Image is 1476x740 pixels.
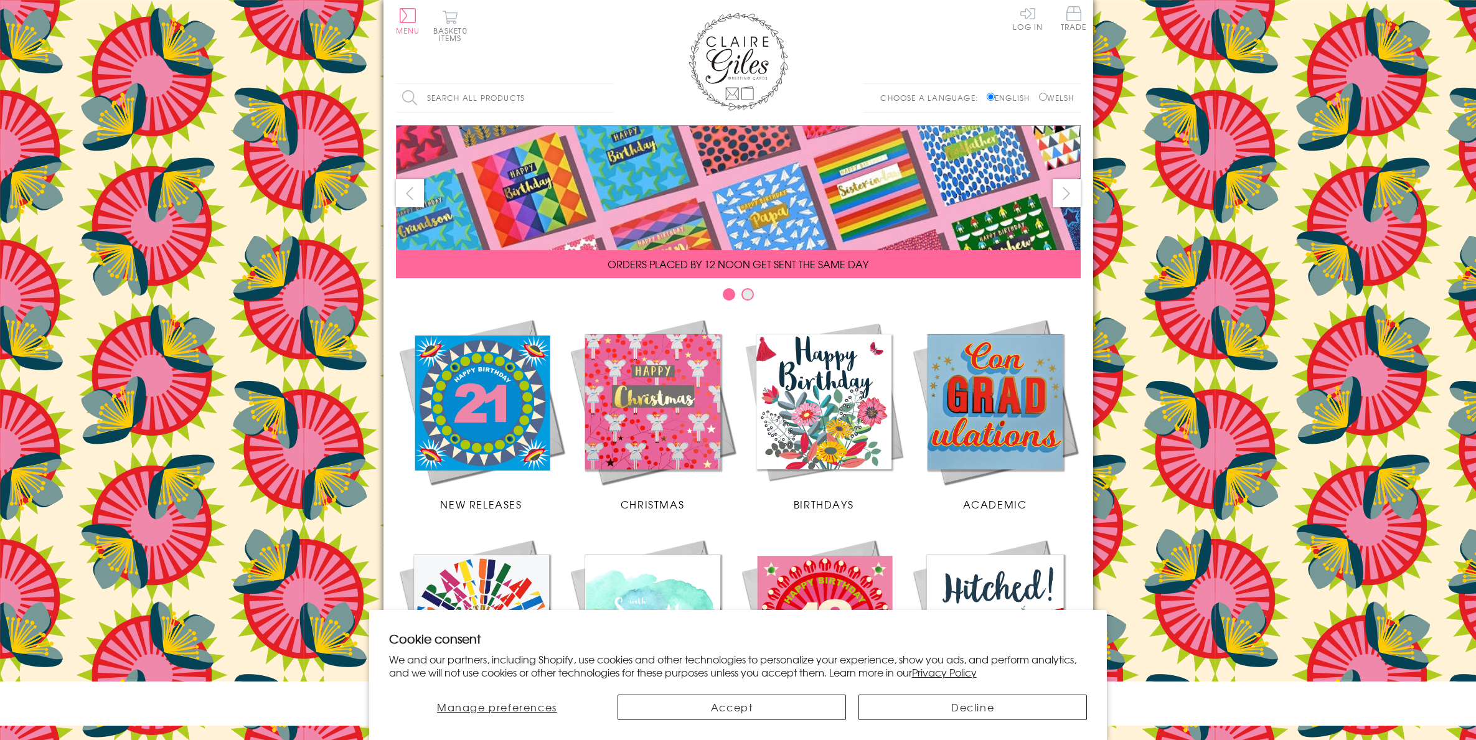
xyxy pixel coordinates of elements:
[618,695,846,720] button: Accept
[608,256,868,271] span: ORDERS PLACED BY 12 NOON GET SENT THE SAME DAY
[910,316,1081,512] a: Academic
[1039,92,1074,103] label: Welsh
[912,665,977,680] a: Privacy Policy
[1013,6,1043,30] a: Log In
[389,695,605,720] button: Manage preferences
[396,288,1081,307] div: Carousel Pagination
[621,497,684,512] span: Christmas
[396,84,614,112] input: Search all products
[567,316,738,512] a: Christmas
[723,288,735,301] button: Carousel Page 1 (Current Slide)
[601,84,614,112] input: Search
[567,536,738,732] a: Sympathy
[689,12,788,111] img: Claire Giles Greetings Cards
[910,536,1081,732] a: Wedding Occasions
[437,700,557,714] span: Manage preferences
[389,653,1088,679] p: We and our partners, including Shopify, use cookies and other technologies to personalize your ex...
[396,179,424,207] button: prev
[1061,6,1087,30] span: Trade
[741,288,754,301] button: Carousel Page 2
[858,695,1087,720] button: Decline
[738,316,910,512] a: Birthdays
[987,93,995,101] input: English
[1039,93,1047,101] input: Welsh
[987,92,1036,103] label: English
[794,497,853,512] span: Birthdays
[396,25,420,36] span: Menu
[396,316,567,512] a: New Releases
[389,630,1088,647] h2: Cookie consent
[738,536,910,732] a: Age Cards
[1061,6,1087,33] a: Trade
[396,536,567,732] a: Congratulations
[880,92,984,103] p: Choose a language:
[440,497,522,512] span: New Releases
[963,497,1027,512] span: Academic
[439,25,468,44] span: 0 items
[1053,179,1081,207] button: next
[396,8,420,34] button: Menu
[433,10,468,42] button: Basket0 items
